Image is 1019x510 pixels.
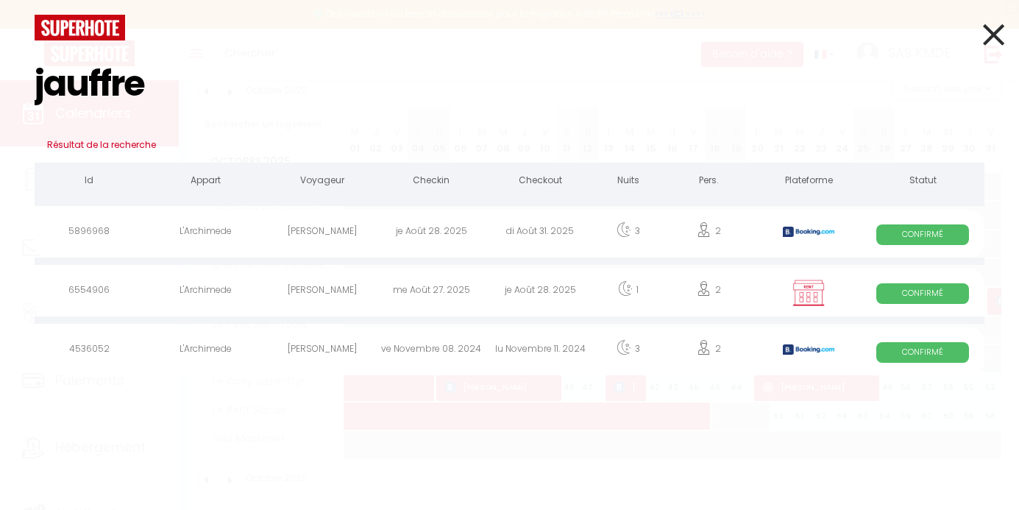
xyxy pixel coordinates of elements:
[486,163,594,202] th: Checkout
[661,163,756,202] th: Pers.
[876,283,969,303] span: Confirmé
[377,269,486,316] div: me Août 27. 2025
[661,269,756,316] div: 2
[35,269,143,316] div: 6554906
[876,224,969,244] span: Confirmé
[35,40,984,127] input: Tapez pour rechercher...
[267,269,376,316] div: [PERSON_NAME]
[595,210,661,258] div: 3
[143,163,267,202] th: Appart
[595,163,661,202] th: Nuits
[35,127,984,163] h3: Résultat de la recherche
[143,210,267,258] div: L'Archimede
[486,269,594,316] div: je Août 28. 2025
[35,327,143,375] div: 4536052
[377,327,486,375] div: ve Novembre 08. 2024
[756,163,861,202] th: Plateforme
[377,163,486,202] th: Checkin
[783,344,834,355] img: booking2.png
[35,163,143,202] th: Id
[595,327,661,375] div: 3
[486,210,594,258] div: di Août 31. 2025
[35,15,125,40] img: logo
[861,163,984,202] th: Statut
[486,327,594,375] div: lu Novembre 11. 2024
[143,327,267,375] div: L'Archimede
[876,342,969,362] span: Confirmé
[267,210,376,258] div: [PERSON_NAME]
[143,269,267,316] div: L'Archimede
[790,279,827,307] img: rent.png
[377,210,486,258] div: je Août 28. 2025
[267,327,376,375] div: [PERSON_NAME]
[661,210,756,258] div: 2
[267,163,376,202] th: Voyageur
[661,327,756,375] div: 2
[595,269,661,316] div: 1
[35,210,143,258] div: 5896968
[783,227,834,238] img: booking2.png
